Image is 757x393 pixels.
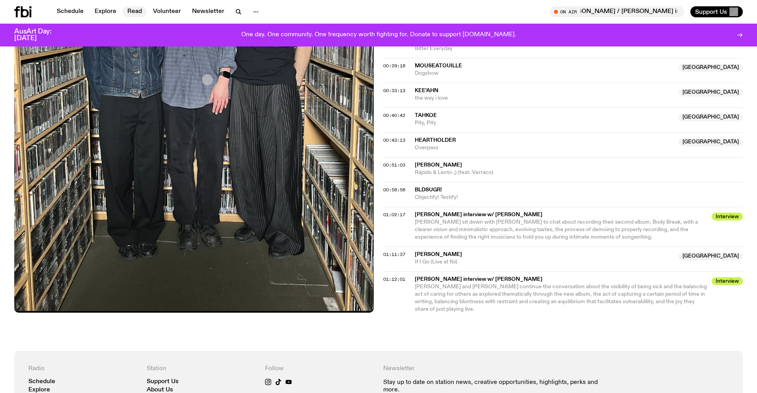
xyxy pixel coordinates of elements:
[415,113,437,118] span: Tahkoe
[690,6,743,17] button: Support Us
[147,379,179,385] a: Support Us
[679,138,743,146] span: [GEOGRAPHIC_DATA]
[383,87,405,94] span: 00:33:13
[415,95,674,102] span: the way i love
[90,6,121,17] a: Explore
[187,6,229,17] a: Newsletter
[415,137,456,143] span: heartholder
[14,28,65,42] h3: AusArt Day: [DATE]
[679,113,743,121] span: [GEOGRAPHIC_DATA]
[123,6,147,17] a: Read
[147,365,255,373] h4: Station
[28,365,137,373] h4: Radio
[679,64,743,72] span: [GEOGRAPHIC_DATA]
[383,365,610,373] h4: Newsletter
[415,219,698,240] span: [PERSON_NAME] sit down with [PERSON_NAME] to chat about recording their second album, Body Break,...
[265,365,374,373] h4: Follow
[415,258,674,266] span: If I Go (Live at fbi)
[383,251,405,258] span: 01:11:37
[383,162,405,168] span: 00:51:03
[147,387,173,393] a: About Us
[415,162,462,168] span: [PERSON_NAME]
[383,211,405,218] span: 01:02:17
[28,387,50,393] a: Explore
[383,63,405,69] span: 00:29:18
[415,144,674,152] span: Overpass
[712,277,743,285] span: Interview
[415,194,743,201] span: Objectify! Testify!
[52,6,88,17] a: Schedule
[415,45,743,52] span: Bitter Everyday
[28,379,55,385] a: Schedule
[679,252,743,260] span: [GEOGRAPHIC_DATA]
[550,6,684,17] button: On Air[DATE] Arvos with [PERSON_NAME] / [PERSON_NAME] interview with [PERSON_NAME]
[241,32,516,39] p: One day. One community. One frequency worth fighting for. Donate to support [DOMAIN_NAME].
[415,63,462,69] span: Mouseatouille
[383,187,405,193] span: 00:58:58
[415,169,743,176] span: Rápido & Lento ;) (feat. Verraco)
[695,8,727,15] span: Support Us
[415,211,707,219] span: [PERSON_NAME] interview w/ [PERSON_NAME]
[148,6,186,17] a: Volunteer
[415,284,707,312] span: [PERSON_NAME] and [PERSON_NAME] continue the conversation about the visibility of being sick and ...
[415,70,674,77] span: Dogshow
[415,187,442,193] span: BLDSUGR!
[415,252,462,257] span: [PERSON_NAME]
[712,213,743,221] span: Interview
[383,276,405,282] span: 01:12:01
[383,137,405,143] span: 00:43:13
[415,88,438,93] span: Kee'ahn
[415,119,674,127] span: Pity, Pity
[383,112,405,119] span: 00:40:42
[679,89,743,96] span: [GEOGRAPHIC_DATA]
[415,276,707,283] span: [PERSON_NAME] interview w/ [PERSON_NAME]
